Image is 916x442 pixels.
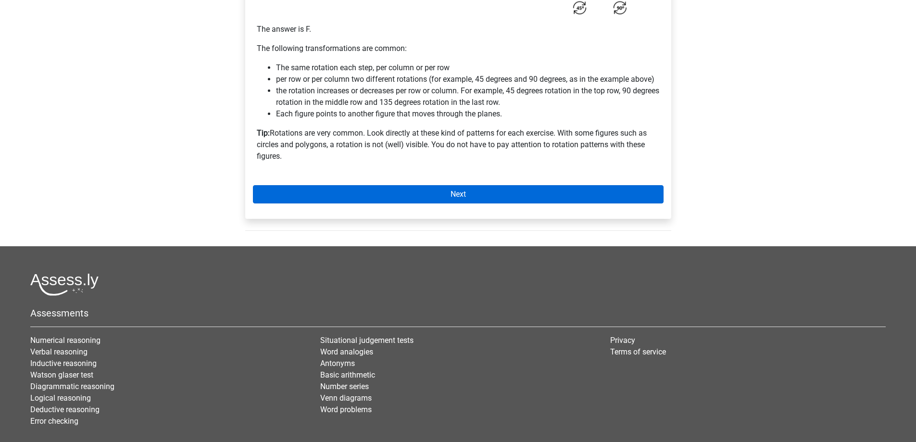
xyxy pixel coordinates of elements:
[30,347,88,356] a: Verbal reasoning
[30,393,91,403] a: Logical reasoning
[257,127,660,162] p: Rotations are very common. Look directly at these kind of patterns for each exercise. With some f...
[30,417,78,426] a: Error checking
[610,347,666,356] a: Terms of service
[276,108,660,120] li: Each figure points to another figure that moves through the planes.
[320,359,355,368] a: Antonyms
[276,85,660,108] li: the rotation increases or decreases per row or column. For example, 45 degrees rotation in the to...
[257,128,270,138] b: Tip:
[30,382,114,391] a: Diagrammatic reasoning
[320,393,372,403] a: Venn diagrams
[30,307,886,319] h5: Assessments
[320,370,375,379] a: Basic arithmetic
[320,382,369,391] a: Number series
[30,336,100,345] a: Numerical reasoning
[30,405,100,414] a: Deductive reasoning
[320,347,373,356] a: Word analogies
[30,370,93,379] a: Watson glaser test
[320,336,414,345] a: Situational judgement tests
[30,359,97,368] a: Inductive reasoning
[30,273,99,296] img: Assessly logo
[276,74,660,85] li: per row or per column two different rotations (for example, 45 degrees and 90 degrees, as in the ...
[276,62,660,74] li: The same rotation each step, per column or per row
[257,24,660,35] p: The answer is F.
[610,336,635,345] a: Privacy
[257,43,660,54] p: The following transformations are common:
[253,185,664,203] a: Next
[320,405,372,414] a: Word problems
